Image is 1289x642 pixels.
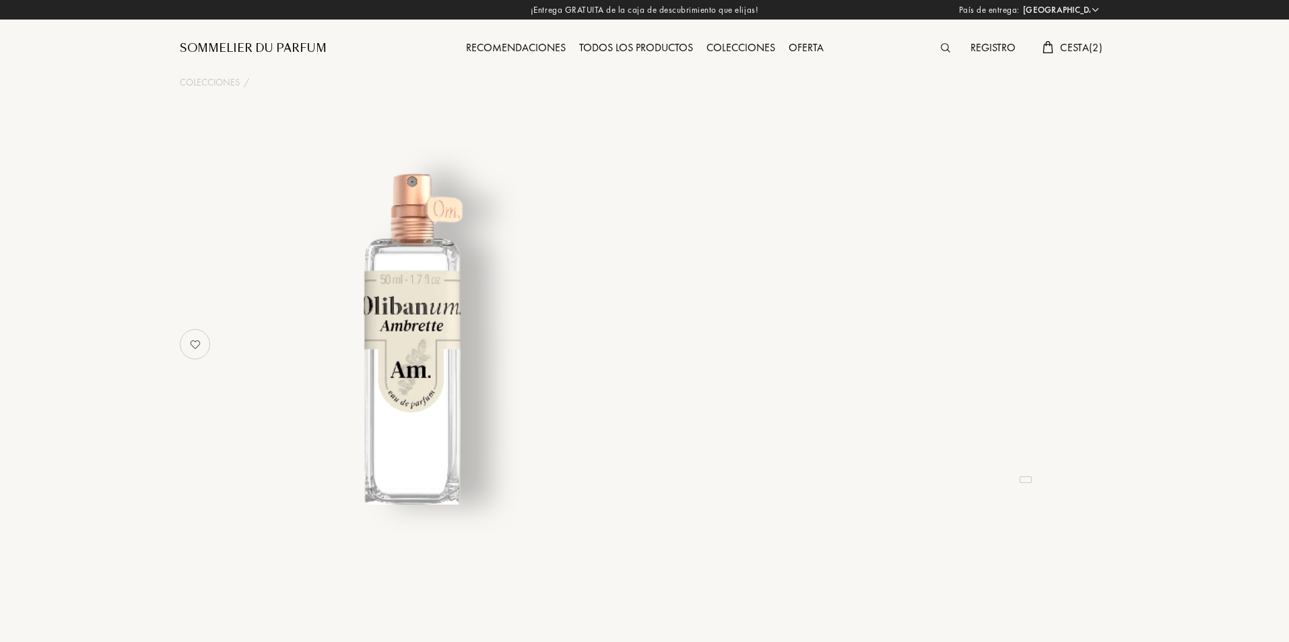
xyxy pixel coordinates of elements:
div: / [244,75,249,90]
a: Recomendaciones [459,40,572,55]
div: Colecciones [700,40,782,57]
img: no_like_p.png [182,331,209,358]
div: Recomendaciones [459,40,572,57]
a: Registro [964,40,1022,55]
a: Sommelier du Parfum [180,40,327,57]
img: undefined undefined [246,171,579,505]
a: Colecciones [700,40,782,55]
img: cart.svg [1043,41,1053,53]
a: Todos los productos [572,40,700,55]
span: País de entrega: [959,3,1020,17]
a: Colecciones [180,75,240,90]
div: Todos los productos [572,40,700,57]
a: Oferta [782,40,830,55]
span: Cesta ( 2 ) [1060,40,1102,55]
img: search_icn.svg [941,43,950,53]
div: Oferta [782,40,830,57]
div: Registro [964,40,1022,57]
